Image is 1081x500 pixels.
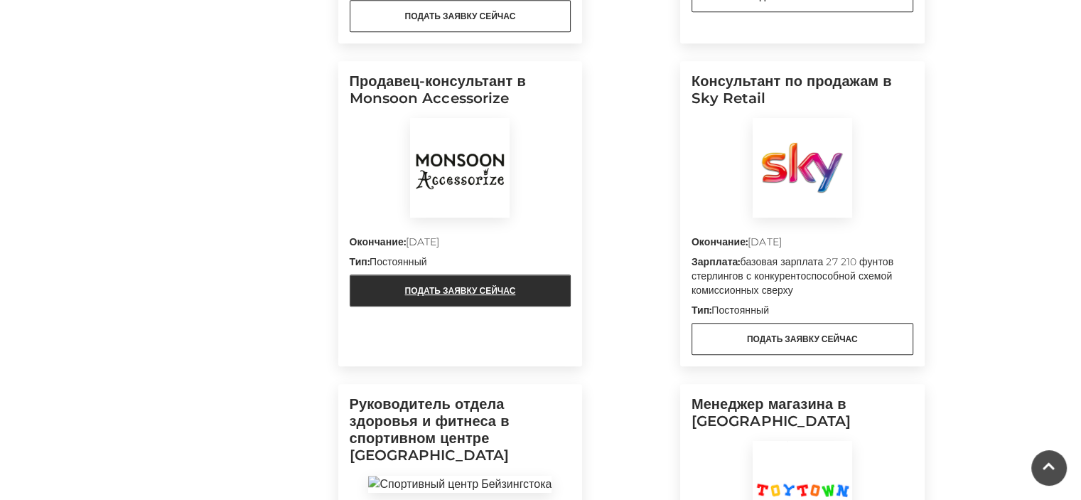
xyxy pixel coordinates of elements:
font: Постоянный [370,255,427,268]
a: Подать заявку сейчас [350,275,571,307]
font: Менеджер магазина в [GEOGRAPHIC_DATA] [692,395,851,430]
font: Руководитель отдела здоровья и фитнеса в спортивном центре [GEOGRAPHIC_DATA] [350,395,510,464]
font: Консультант по продажам в Sky Retail [692,73,892,107]
font: базовая зарплата 27 210 фунтов стерлингов с конкурентоспособной схемой комиссионных сверху [692,255,893,297]
font: Продавец-консультант в Monsoon Accessorize [350,73,526,107]
img: Sky Retail [753,118,852,218]
font: Окончание: [692,235,748,248]
font: Подать заявку сейчас [405,285,516,296]
font: Зарплата: [692,255,741,268]
a: Подать заявку сейчас [692,323,913,355]
font: [DATE] [748,235,782,248]
font: Тип: [692,304,711,317]
font: Тип: [350,255,370,268]
font: Подать заявку сейчас [405,11,516,21]
font: Окончание: [350,235,406,248]
font: Подать заявку сейчас [747,334,858,344]
img: Муссон [410,118,510,218]
font: [DATE] [406,235,440,248]
font: Постоянный [711,304,769,317]
img: Спортивный центр Бейзингстока [368,476,552,493]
